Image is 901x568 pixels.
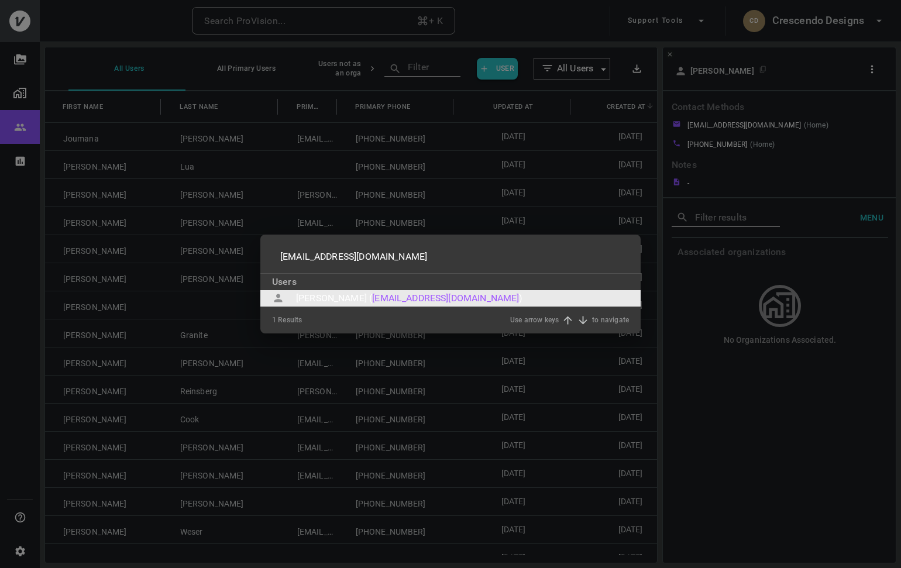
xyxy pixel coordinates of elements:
div: [PERSON_NAME] ( [296,291,372,305]
div: Use arrow keys [510,314,559,326]
div: [EMAIL_ADDRESS][DOMAIN_NAME] [372,291,519,305]
div: to navigate [592,314,629,326]
div: ) [519,291,522,305]
div: Users [260,274,641,290]
input: Search ProVision... [272,240,629,273]
div: 1 Results [272,307,302,333]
